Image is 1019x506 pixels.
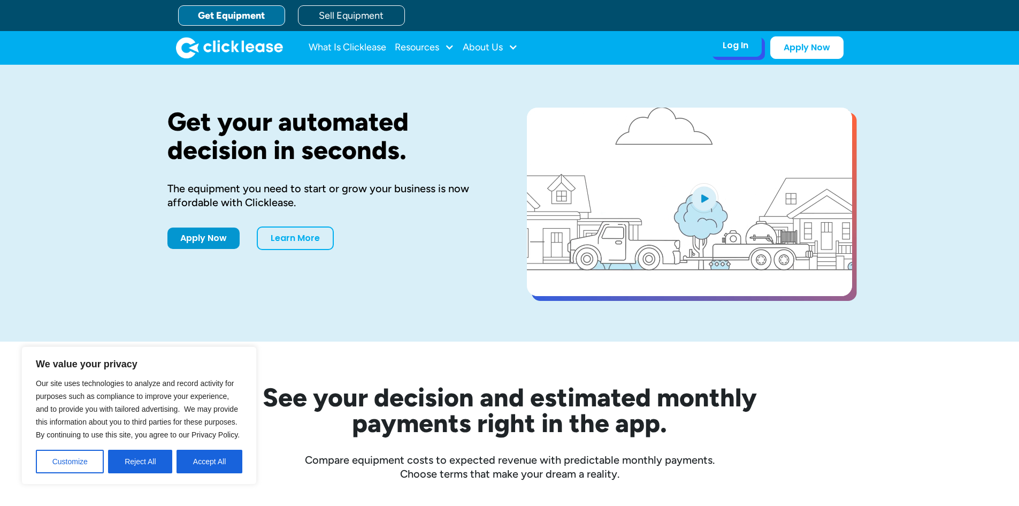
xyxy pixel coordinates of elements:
[527,108,852,296] a: open lightbox
[298,5,405,26] a: Sell Equipment
[177,450,242,473] button: Accept All
[176,37,283,58] img: Clicklease logo
[770,36,844,59] a: Apply Now
[395,37,454,58] div: Resources
[21,346,257,485] div: We value your privacy
[210,384,809,436] h2: See your decision and estimated monthly payments right in the app.
[463,37,518,58] div: About Us
[257,226,334,250] a: Learn More
[167,108,493,164] h1: Get your automated decision in seconds.
[178,5,285,26] a: Get Equipment
[167,453,852,481] div: Compare equipment costs to expected revenue with predictable monthly payments. Choose terms that ...
[36,450,104,473] button: Customize
[689,183,718,213] img: Blue play button logo on a light blue circular background
[36,358,242,371] p: We value your privacy
[108,450,172,473] button: Reject All
[723,40,748,51] div: Log In
[167,228,240,249] a: Apply Now
[167,182,493,209] div: The equipment you need to start or grow your business is now affordable with Clicklease.
[176,37,283,58] a: home
[36,379,240,439] span: Our site uses technologies to analyze and record activity for purposes such as compliance to impr...
[309,37,386,58] a: What Is Clicklease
